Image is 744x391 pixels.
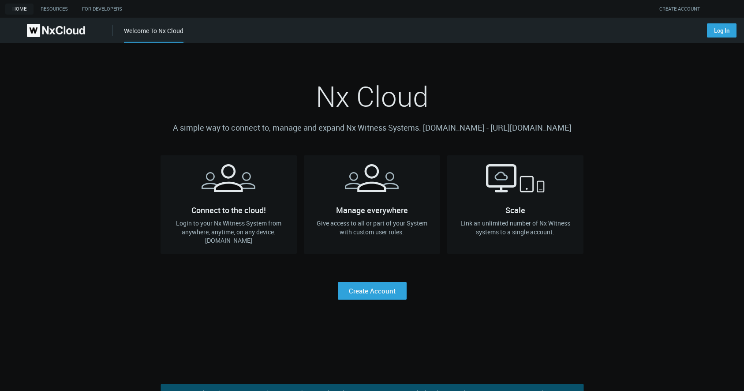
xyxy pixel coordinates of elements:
h2: Manage everywhere [304,155,440,210]
a: Manage everywhereGive access to all or part of your System with custom user roles. [304,155,440,254]
a: ScaleLink an unlimited number of Nx Witness systems to a single account. [447,155,583,254]
img: Nx Cloud logo [27,24,85,37]
a: For Developers [75,4,129,15]
a: Resources [34,4,75,15]
span: Nx Cloud [316,77,429,115]
a: CREATE ACCOUNT [659,5,700,13]
a: Log In [707,23,737,38]
h2: Scale [447,155,583,210]
a: Create Account [338,282,407,300]
h4: Login to your Nx Witness System from anywhere, anytime, on any device. [DOMAIN_NAME] [168,219,290,245]
h4: Link an unlimited number of Nx Witness systems to a single account. [454,219,576,236]
h2: Connect to the cloud! [161,155,297,210]
h4: Give access to all or part of your System with custom user roles. [311,219,433,236]
a: home [5,4,34,15]
p: A simple way to connect to, manage and expand Nx Witness Systems. [DOMAIN_NAME] - [URL][DOMAIN_NAME] [161,122,583,134]
a: Connect to the cloud!Login to your Nx Witness System from anywhere, anytime, on any device. [DOMA... [161,155,297,254]
div: Welcome To Nx Cloud [124,26,183,43]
